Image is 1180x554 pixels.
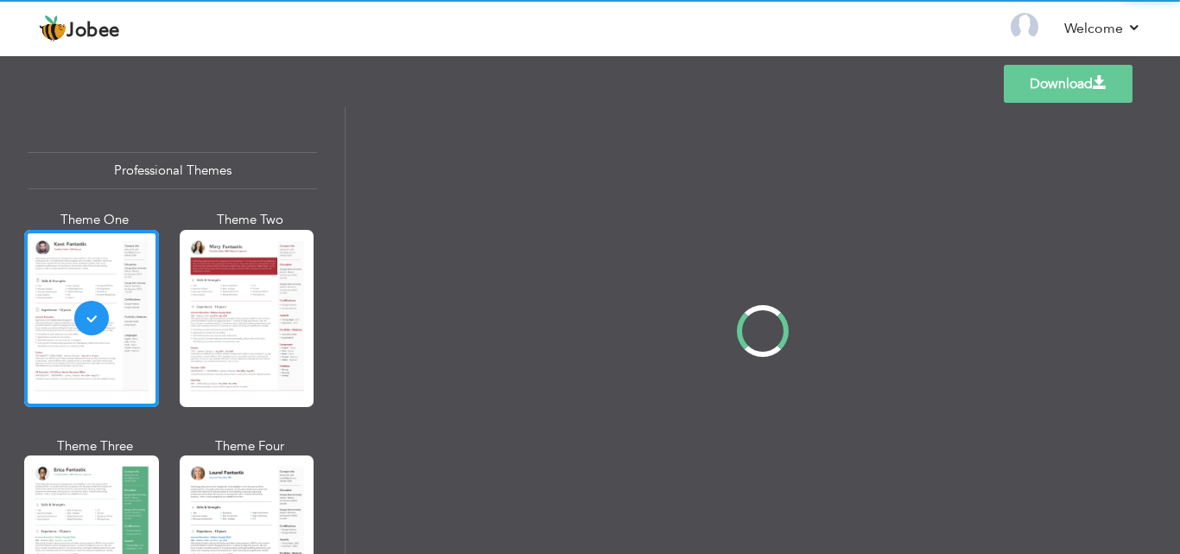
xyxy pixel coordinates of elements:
a: Download [1004,65,1132,103]
a: Jobee [39,15,120,42]
a: Welcome [1064,18,1141,39]
span: Jobee [67,22,120,41]
img: jobee.io [39,15,67,42]
img: Profile Img [1011,13,1038,41]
